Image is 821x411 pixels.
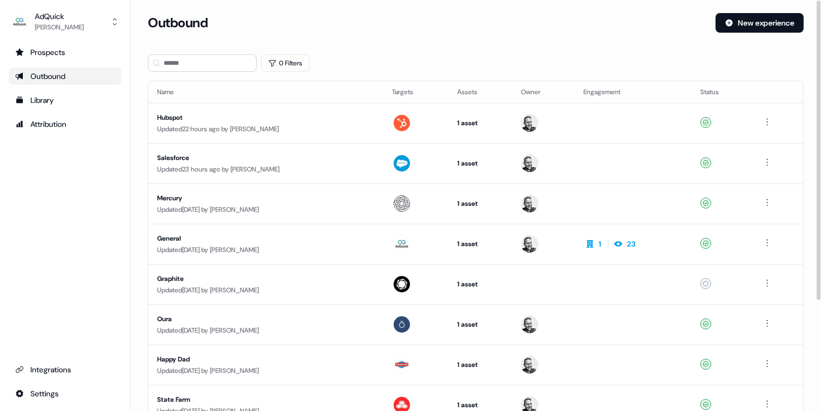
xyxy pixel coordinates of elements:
[521,195,538,212] img: Jason
[9,91,121,109] a: Go to templates
[157,204,375,215] div: Updated [DATE] by [PERSON_NAME]
[157,233,363,244] div: General
[157,112,363,123] div: Hubspot
[521,316,538,333] img: Jason
[157,124,375,134] div: Updated 22 hours ago by [PERSON_NAME]
[157,314,363,324] div: Oura
[521,356,538,373] img: Jason
[521,275,538,293] img: Cade
[157,285,375,296] div: Updated [DATE] by [PERSON_NAME]
[15,119,115,130] div: Attribution
[157,152,363,163] div: Salesforce
[457,118,504,128] div: 1 asset
[157,193,363,204] div: Mercury
[9,361,121,378] a: Go to integrations
[627,238,636,249] div: 23
[716,13,804,33] button: New experience
[157,244,375,255] div: Updated [DATE] by [PERSON_NAME]
[148,81,383,103] th: Name
[157,164,375,175] div: Updated 23 hours ago by [PERSON_NAME]
[157,365,375,376] div: Updated [DATE] by [PERSON_NAME]
[157,354,363,365] div: Happy Dad
[9,115,121,133] a: Go to attribution
[512,81,574,103] th: Owner
[9,9,121,35] button: AdQuick[PERSON_NAME]
[35,11,84,22] div: AdQuick
[9,385,121,402] a: Go to integrations
[457,158,504,169] div: 1 asset
[35,22,84,33] div: [PERSON_NAME]
[15,364,115,375] div: Integrations
[449,81,513,103] th: Assets
[15,388,115,399] div: Settings
[157,325,375,336] div: Updated [DATE] by [PERSON_NAME]
[575,81,692,103] th: Engagement
[457,238,504,249] div: 1 asset
[521,155,538,172] img: Jason
[9,44,121,61] a: Go to prospects
[15,47,115,58] div: Prospects
[599,238,601,249] div: 1
[15,95,115,106] div: Library
[457,359,504,370] div: 1 asset
[457,198,504,209] div: 1 asset
[521,235,538,253] img: Jason
[457,400,504,410] div: 1 asset
[157,394,363,405] div: State Farm
[261,54,309,72] button: 0 Filters
[692,81,752,103] th: Status
[383,81,448,103] th: Targets
[9,68,121,85] a: Go to outbound experience
[457,279,504,290] div: 1 asset
[148,15,208,31] h3: Outbound
[457,319,504,330] div: 1 asset
[521,114,538,132] img: Jason
[15,71,115,82] div: Outbound
[157,273,363,284] div: Graphite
